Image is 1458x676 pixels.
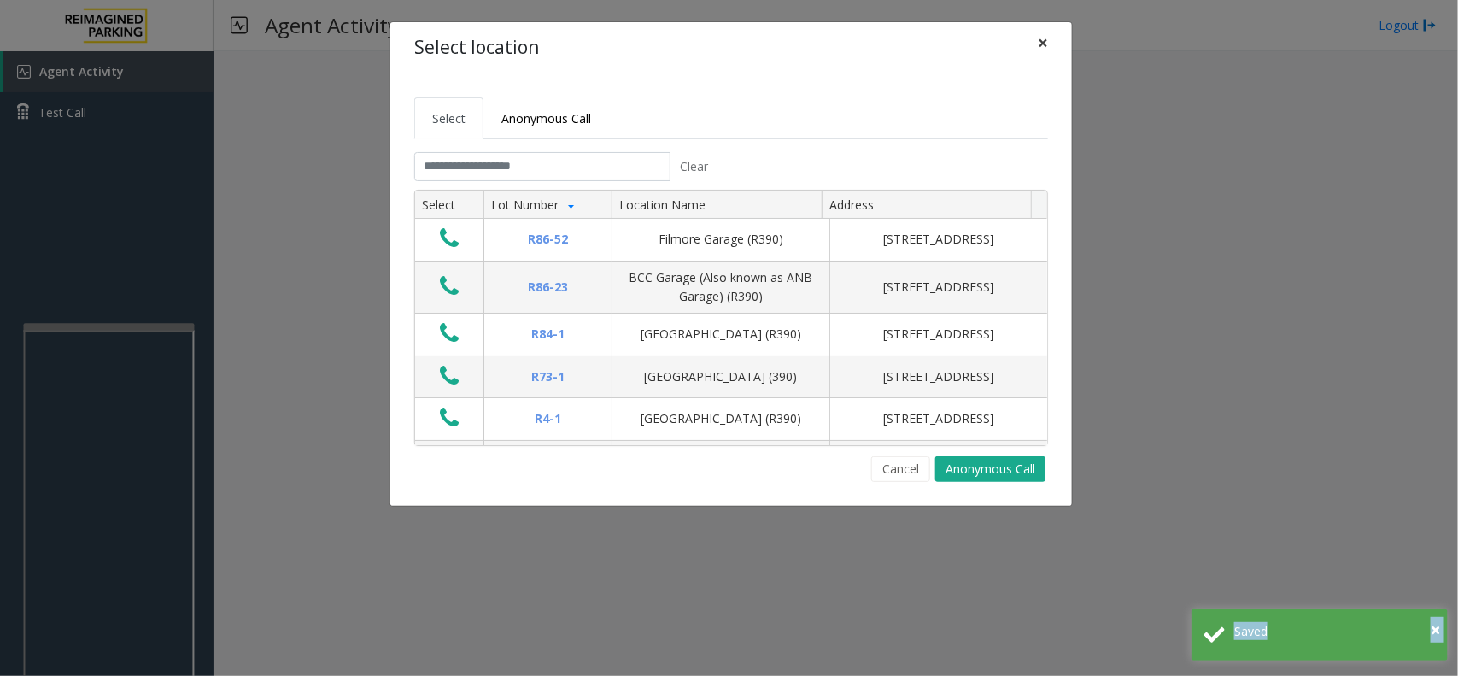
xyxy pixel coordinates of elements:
[414,34,539,62] h4: Select location
[840,325,1037,344] div: [STREET_ADDRESS]
[501,110,591,126] span: Anonymous Call
[495,230,601,249] div: R86-52
[415,191,483,220] th: Select
[495,367,601,386] div: R73-1
[415,191,1047,445] div: Data table
[495,325,601,344] div: R84-1
[623,325,819,344] div: [GEOGRAPHIC_DATA] (R390)
[840,409,1037,428] div: [STREET_ADDRESS]
[1234,622,1435,640] div: Saved
[623,230,819,249] div: Filmore Garage (R390)
[1431,618,1440,641] span: ×
[670,152,718,181] button: Clear
[871,456,930,482] button: Cancel
[495,278,601,297] div: R86-23
[840,278,1037,297] div: [STREET_ADDRESS]
[1038,31,1048,55] span: ×
[495,409,601,428] div: R4-1
[623,409,819,428] div: [GEOGRAPHIC_DATA] (R390)
[565,197,578,211] span: Sortable
[414,97,1048,139] ul: Tabs
[840,367,1037,386] div: [STREET_ADDRESS]
[432,110,466,126] span: Select
[1431,617,1440,643] button: Close
[840,230,1037,249] div: [STREET_ADDRESS]
[619,197,706,213] span: Location Name
[1026,22,1060,64] button: Close
[623,367,819,386] div: [GEOGRAPHIC_DATA] (390)
[829,197,874,213] span: Address
[491,197,559,213] span: Lot Number
[935,456,1045,482] button: Anonymous Call
[623,268,819,307] div: BCC Garage (Also known as ANB Garage) (R390)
